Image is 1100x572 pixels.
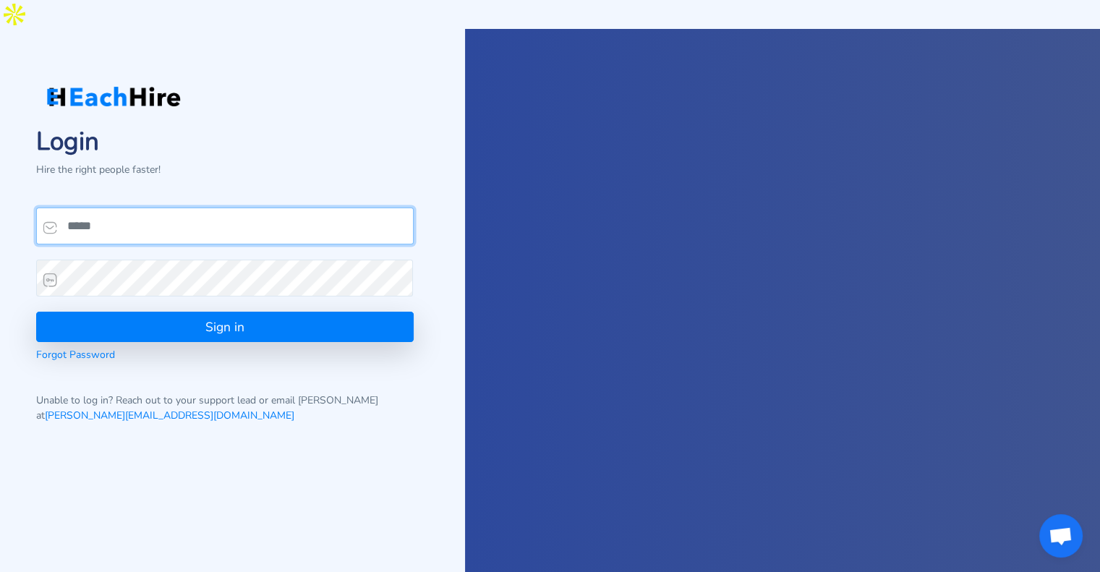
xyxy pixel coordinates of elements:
[36,348,115,362] a: Forgot Password
[36,127,414,157] h1: Login
[1039,514,1083,558] div: Open chat
[36,393,414,423] p: Unable to log in? Reach out to your support lead or email [PERSON_NAME] at
[36,312,414,342] button: Sign in
[36,86,187,106] img: Logo
[45,409,294,422] a: [PERSON_NAME][EMAIL_ADDRESS][DOMAIN_NAME]
[36,162,414,177] p: Hire the right people faster!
